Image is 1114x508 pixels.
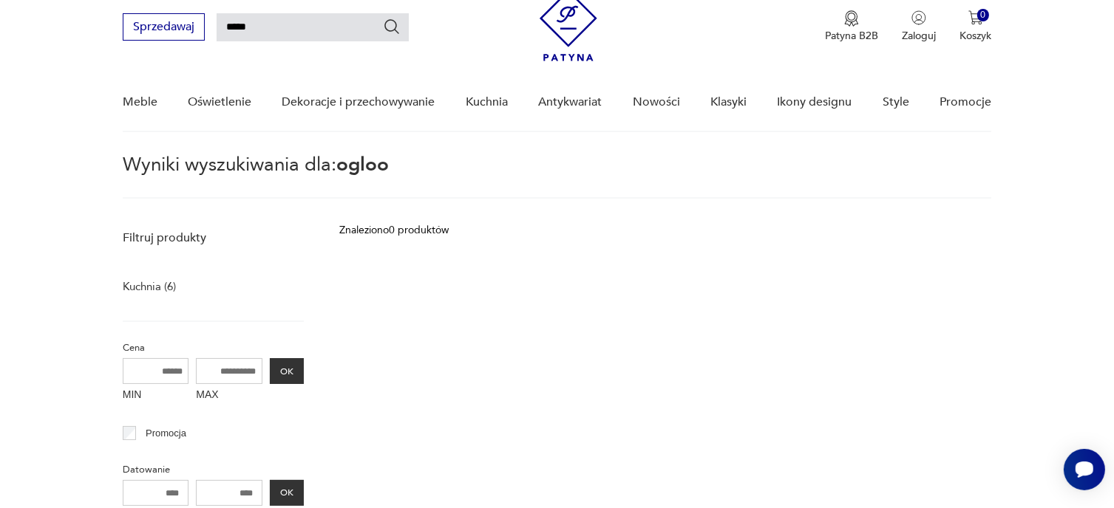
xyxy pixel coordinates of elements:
iframe: Smartsupp widget button [1064,449,1105,490]
div: 0 [977,9,990,21]
button: OK [270,480,304,506]
p: Wyniki wyszukiwania dla: [123,156,991,199]
a: Antykwariat [538,74,602,131]
a: Style [883,74,909,131]
a: Kuchnia (6) [123,276,176,297]
button: Sprzedawaj [123,13,205,41]
button: OK [270,358,304,384]
p: Koszyk [960,29,991,43]
a: Nowości [633,74,680,131]
button: Szukaj [383,18,401,35]
p: Zaloguj [902,29,936,43]
a: Sprzedawaj [123,23,205,33]
a: Promocje [940,74,991,131]
p: Promocja [146,425,186,442]
div: Znaleziono 0 produktów [339,222,449,238]
a: Dekoracje i przechowywanie [282,74,435,131]
button: Zaloguj [902,10,936,43]
p: Filtruj produkty [123,230,304,246]
p: Cena [123,340,304,356]
img: Ikona medalu [844,10,859,27]
a: Klasyki [710,74,747,131]
button: 0Koszyk [960,10,991,43]
img: Ikonka użytkownika [911,10,926,25]
p: Datowanie [123,461,304,478]
span: ogloo [336,151,389,178]
label: MAX [196,384,262,408]
img: Ikona koszyka [968,10,983,25]
a: Ikony designu [777,74,852,131]
a: Meble [123,74,157,131]
label: MIN [123,384,189,408]
a: Oświetlenie [188,74,251,131]
a: Ikona medaluPatyna B2B [825,10,878,43]
button: Patyna B2B [825,10,878,43]
a: Kuchnia [466,74,508,131]
p: Patyna B2B [825,29,878,43]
